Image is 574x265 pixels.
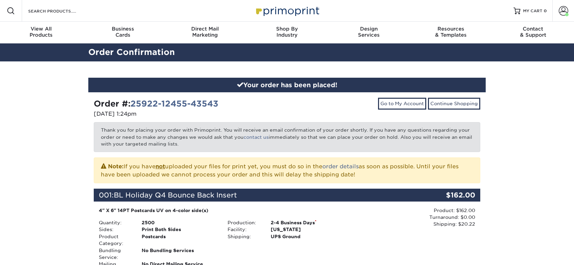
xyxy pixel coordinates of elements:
[492,26,574,32] span: Contact
[94,189,416,202] div: 001:
[266,226,352,233] div: [US_STATE]
[222,233,265,240] div: Shipping:
[266,233,352,240] div: UPS Ground
[94,122,480,152] p: Thank you for placing your order with Primoprint. You will receive an email confirmation of your ...
[82,26,164,32] span: Business
[83,46,491,59] h2: Order Confirmation
[99,207,346,214] div: 4" X 6" 14PT Postcards UV on 4-color side(s)
[82,22,164,43] a: BusinessCards
[130,99,218,109] a: 25922-12455-43543
[108,163,124,170] strong: Note:
[244,134,269,140] a: contact us
[164,26,246,38] div: Marketing
[328,22,410,43] a: DesignServices
[137,247,222,261] div: No Bundling Services
[246,26,328,32] span: Shop By
[114,191,237,199] span: BL Holiday Q4 Bounce Back Insert
[82,26,164,38] div: Cards
[164,26,246,32] span: Direct Mail
[94,233,137,247] div: Product Category:
[246,26,328,38] div: Industry
[137,233,222,247] div: Postcards
[352,207,475,228] div: Product: $162.00 Turnaround: $0.00 Shipping: $20.22
[328,26,410,32] span: Design
[94,219,137,226] div: Quantity:
[28,7,94,15] input: SEARCH PRODUCTS.....
[544,8,547,13] span: 0
[416,189,480,202] div: $162.00
[88,78,486,93] div: Your order has been placed!
[222,219,265,226] div: Production:
[94,247,137,261] div: Bundling Service:
[492,26,574,38] div: & Support
[492,22,574,43] a: Contact& Support
[164,22,246,43] a: Direct MailMarketing
[94,99,218,109] strong: Order #:
[137,219,222,226] div: 2500
[94,110,282,118] p: [DATE] 1:24pm
[428,98,480,109] a: Continue Shopping
[137,226,222,233] div: Print Both Sides
[523,8,542,14] span: MY CART
[222,226,265,233] div: Facility:
[246,22,328,43] a: Shop ByIndustry
[253,3,321,18] img: Primoprint
[101,162,473,179] p: If you have uploaded your files for print yet, you must do so in the as soon as possible. Until y...
[94,226,137,233] div: Sides:
[410,22,492,43] a: Resources& Templates
[410,26,492,38] div: & Templates
[156,163,165,170] b: not
[328,26,410,38] div: Services
[378,98,426,109] a: Go to My Account
[410,26,492,32] span: Resources
[322,163,359,170] a: order details
[266,219,352,226] div: 2-4 Business Days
